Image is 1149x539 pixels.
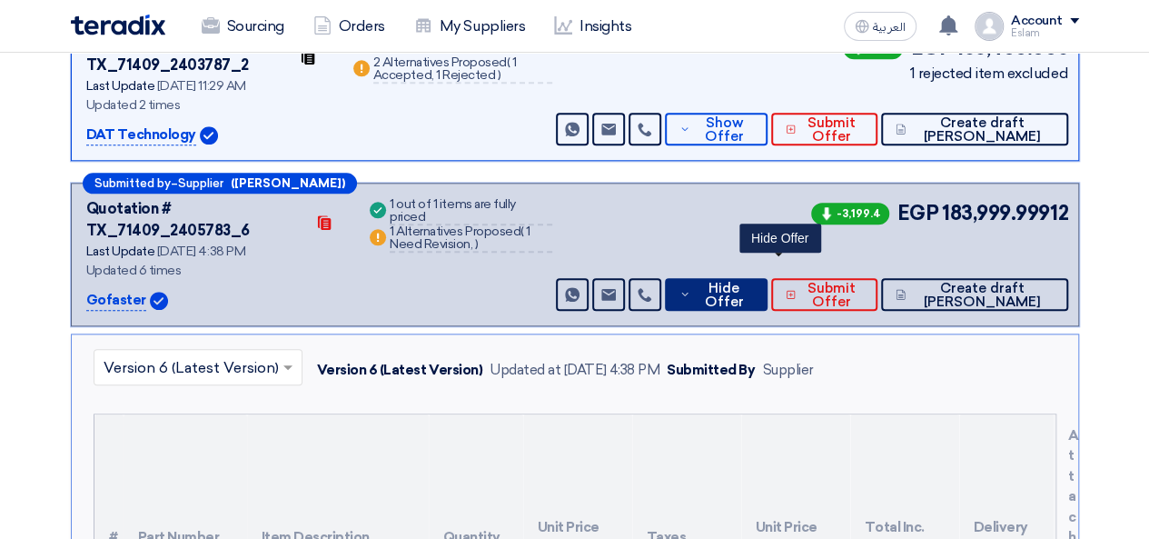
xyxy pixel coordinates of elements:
[200,126,218,145] img: Verified Account
[695,282,753,309] span: Hide Offer
[475,236,479,252] span: )
[86,33,288,76] div: Quotation # TX_71409_2403787_2
[800,282,863,309] span: Submit Offer
[800,116,863,144] span: Submit Offer
[540,6,646,46] a: Insights
[187,6,299,46] a: Sourcing
[178,177,223,189] span: Supplier
[844,12,916,41] button: العربية
[390,225,552,253] div: 1 Alternatives Proposed
[390,198,552,225] div: 1 out of 1 items are fully priced
[157,78,246,94] span: [DATE] 11:29 AM
[839,63,1067,85] div: 1 rejected item excluded
[520,224,524,239] span: (
[665,278,768,311] button: Hide Offer
[771,113,877,145] button: Submit Offer
[771,278,877,311] button: Submit Offer
[373,56,552,84] div: 2 Alternatives Proposed
[490,360,659,381] div: Updated at [DATE] 4:38 PM
[507,55,510,70] span: (
[498,67,501,83] span: )
[390,224,530,252] span: 1 Need Revision,
[873,21,906,34] span: العربية
[94,177,171,189] span: Submitted by
[436,67,495,83] span: 1 Rejected
[299,6,400,46] a: Orders
[86,95,328,115] div: Updated 2 times
[71,15,165,35] img: Teradix logo
[942,198,1068,228] span: 183,999.99912
[1011,14,1063,29] div: Account
[695,116,754,144] span: Show Offer
[910,282,1053,309] span: Create draft [PERSON_NAME]
[86,198,305,242] div: Quotation # TX_71409_2405783_6
[665,113,768,145] button: Show Offer
[231,177,345,189] b: ([PERSON_NAME])
[896,198,938,228] span: EGP
[910,116,1053,144] span: Create draft [PERSON_NAME]
[1011,28,1079,38] div: Eslam
[86,78,155,94] span: Last Update
[83,173,357,194] div: –
[400,6,540,46] a: My Suppliers
[881,278,1068,311] button: Create draft [PERSON_NAME]
[739,224,821,253] div: Hide Offer
[373,55,517,83] span: 1 Accepted,
[667,360,755,381] div: Submitted By
[86,244,155,259] span: Last Update
[157,244,245,259] span: [DATE] 4:38 PM
[150,292,168,310] img: Verified Account
[811,203,889,225] span: -3,199.4
[86,261,345,280] div: Updated 6 times
[317,360,483,381] div: Version 6 (Latest Version)
[86,125,196,146] p: DAT Technology
[762,360,813,381] div: Supplier
[881,113,1068,145] button: Create draft [PERSON_NAME]
[86,290,146,312] p: Gofaster
[975,12,1004,41] img: profile_test.png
